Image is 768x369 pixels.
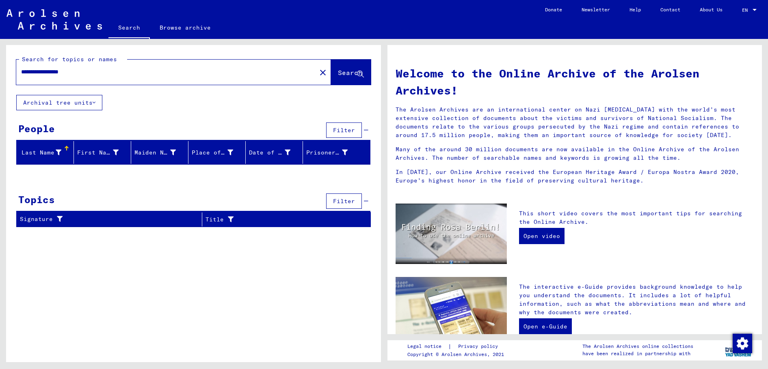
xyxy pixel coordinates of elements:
[338,69,362,77] span: Search
[396,105,754,139] p: The Arolsen Archives are an international center on Nazi [MEDICAL_DATA] with the world’s most ext...
[20,215,192,223] div: Signature
[188,141,246,164] mat-header-cell: Place of Birth
[333,127,355,134] span: Filter
[303,141,370,164] mat-header-cell: Prisoner #
[407,342,508,351] div: |
[742,7,751,13] span: EN
[249,148,290,157] div: Date of Birth
[333,197,355,205] span: Filter
[192,148,233,157] div: Place of Birth
[306,148,348,157] div: Prisoner #
[326,122,362,138] button: Filter
[582,343,693,350] p: The Arolsen Archives online collections
[733,334,752,353] img: Change consent
[6,9,102,30] img: Arolsen_neg.svg
[519,318,572,335] a: Open e-Guide
[77,148,119,157] div: First Name
[331,60,371,85] button: Search
[17,141,74,164] mat-header-cell: Last Name
[723,340,754,360] img: yv_logo.png
[407,351,508,358] p: Copyright © Arolsen Archives, 2021
[519,228,565,244] a: Open video
[150,18,221,37] a: Browse archive
[18,192,55,207] div: Topics
[315,64,331,80] button: Clear
[582,350,693,357] p: have been realized in partnership with
[407,342,448,351] a: Legal notice
[519,209,754,226] p: This short video covers the most important tips for searching the Online Archive.
[246,141,303,164] mat-header-cell: Date of Birth
[206,213,361,226] div: Title
[20,148,61,157] div: Last Name
[134,148,176,157] div: Maiden Name
[18,121,55,136] div: People
[452,342,508,351] a: Privacy policy
[22,56,117,63] mat-label: Search for topics or names
[16,95,102,110] button: Archival tree units
[20,213,202,226] div: Signature
[396,145,754,162] p: Many of the around 30 million documents are now available in the Online Archive of the Arolsen Ar...
[519,283,754,317] p: The interactive e-Guide provides background knowledge to help you understand the documents. It in...
[396,204,507,264] img: video.jpg
[74,141,131,164] mat-header-cell: First Name
[20,146,74,159] div: Last Name
[134,146,188,159] div: Maiden Name
[192,146,245,159] div: Place of Birth
[108,18,150,39] a: Search
[326,193,362,209] button: Filter
[77,146,131,159] div: First Name
[306,146,360,159] div: Prisoner #
[396,65,754,99] h1: Welcome to the Online Archive of the Arolsen Archives!
[396,168,754,185] p: In [DATE], our Online Archive received the European Heritage Award / Europa Nostra Award 2020, Eu...
[206,215,350,224] div: Title
[249,146,303,159] div: Date of Birth
[131,141,188,164] mat-header-cell: Maiden Name
[396,277,507,351] img: eguide.jpg
[318,68,328,77] mat-icon: close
